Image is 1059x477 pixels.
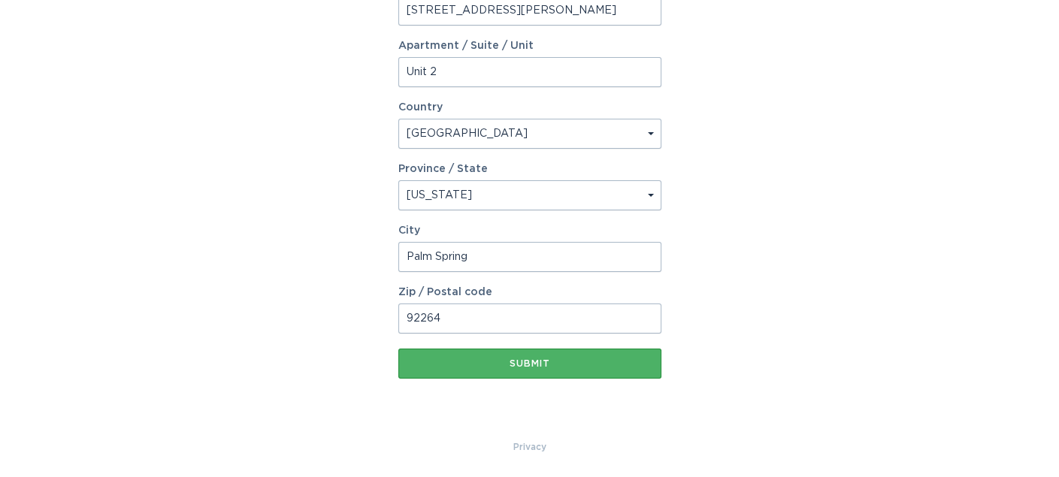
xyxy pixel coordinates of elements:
[398,164,488,174] label: Province / State
[398,225,661,236] label: City
[398,41,661,51] label: Apartment / Suite / Unit
[513,439,546,455] a: Privacy Policy & Terms of Use
[398,102,443,113] label: Country
[398,287,661,297] label: Zip / Postal code
[406,359,654,368] div: Submit
[398,349,661,379] button: Submit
